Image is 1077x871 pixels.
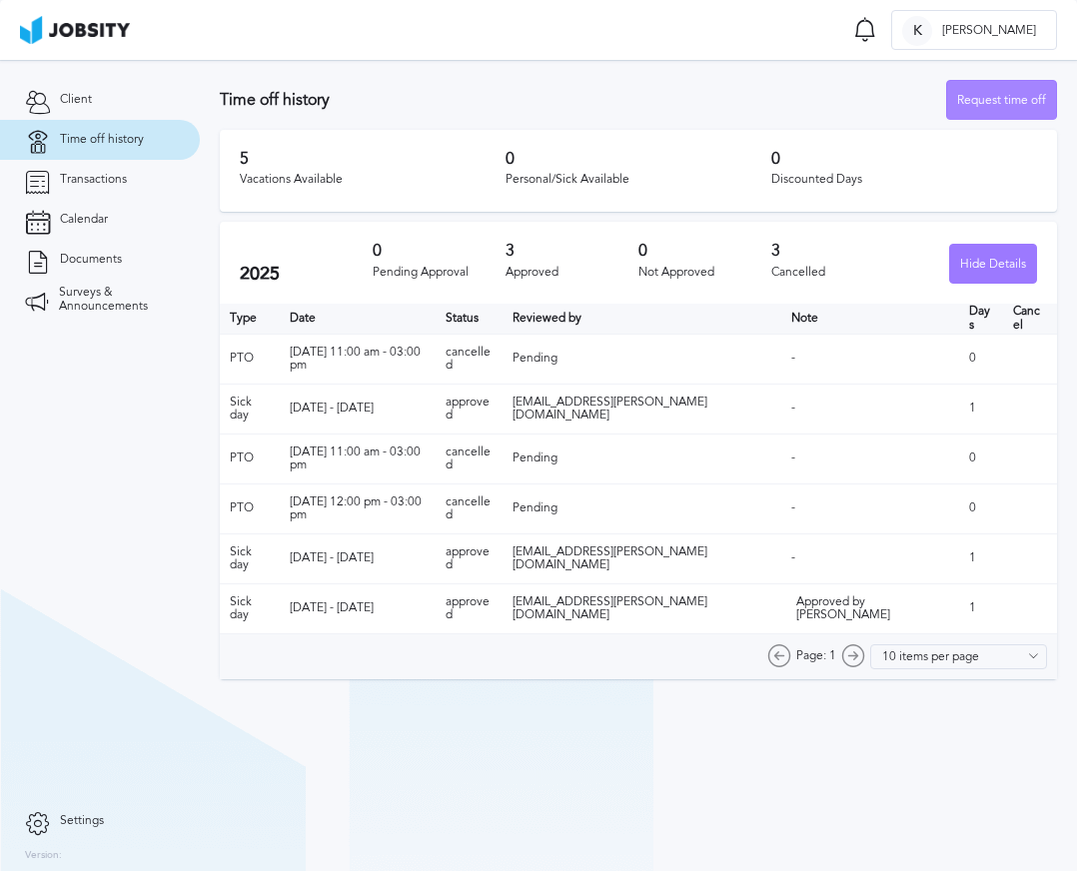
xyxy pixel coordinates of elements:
[513,395,707,423] span: [EMAIL_ADDRESS][PERSON_NAME][DOMAIN_NAME]
[638,266,771,280] div: Not Approved
[280,384,436,434] td: [DATE] - [DATE]
[60,133,144,147] span: Time off history
[791,450,795,464] span: -
[240,264,373,285] h2: 2025
[771,242,904,260] h3: 3
[25,850,62,862] label: Version:
[947,81,1056,121] div: Request time off
[796,649,836,663] span: Page: 1
[771,150,1037,168] h3: 0
[891,10,1057,50] button: K[PERSON_NAME]
[60,213,108,227] span: Calendar
[946,80,1057,120] button: Request time off
[220,304,280,334] th: Type
[240,150,506,168] h3: 5
[59,286,175,314] span: Surveys & Announcements
[60,814,104,828] span: Settings
[791,401,795,415] span: -
[220,533,280,583] td: Sick day
[513,351,557,365] span: Pending
[503,304,782,334] th: Toggle SortBy
[60,253,122,267] span: Documents
[280,334,436,384] td: [DATE] 11:00 am - 03:00 pm
[220,334,280,384] td: PTO
[506,173,771,187] div: Personal/Sick Available
[280,583,436,633] td: [DATE] - [DATE]
[791,550,795,564] span: -
[220,583,280,633] td: Sick day
[220,434,280,483] td: PTO
[513,594,707,622] span: [EMAIL_ADDRESS][PERSON_NAME][DOMAIN_NAME]
[513,450,557,464] span: Pending
[791,351,795,365] span: -
[902,16,932,46] div: K
[280,483,436,533] td: [DATE] 12:00 pm - 03:00 pm
[796,595,944,623] div: Approved by [PERSON_NAME]
[436,583,503,633] td: approved
[373,242,506,260] h3: 0
[240,173,506,187] div: Vacations Available
[220,384,280,434] td: Sick day
[436,533,503,583] td: approved
[959,533,1003,583] td: 1
[373,266,506,280] div: Pending Approval
[932,24,1046,38] span: [PERSON_NAME]
[280,304,436,334] th: Toggle SortBy
[959,384,1003,434] td: 1
[959,483,1003,533] td: 0
[771,266,904,280] div: Cancelled
[506,150,771,168] h3: 0
[959,304,1003,334] th: Days
[20,16,130,44] img: ab4bad089aa723f57921c736e9817d99.png
[781,304,959,334] th: Toggle SortBy
[771,173,1037,187] div: Discounted Days
[638,242,771,260] h3: 0
[791,500,795,514] span: -
[436,384,503,434] td: approved
[506,242,638,260] h3: 3
[513,544,707,572] span: [EMAIL_ADDRESS][PERSON_NAME][DOMAIN_NAME]
[220,91,946,109] h3: Time off history
[506,266,638,280] div: Approved
[959,583,1003,633] td: 1
[959,434,1003,483] td: 0
[220,483,280,533] td: PTO
[280,533,436,583] td: [DATE] - [DATE]
[436,304,503,334] th: Toggle SortBy
[959,334,1003,384] td: 0
[949,244,1037,284] button: Hide Details
[950,245,1036,285] div: Hide Details
[436,483,503,533] td: cancelled
[280,434,436,483] td: [DATE] 11:00 am - 03:00 pm
[60,173,127,187] span: Transactions
[436,334,503,384] td: cancelled
[513,500,557,514] span: Pending
[1003,304,1057,334] th: Cancel
[436,434,503,483] td: cancelled
[60,93,92,107] span: Client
